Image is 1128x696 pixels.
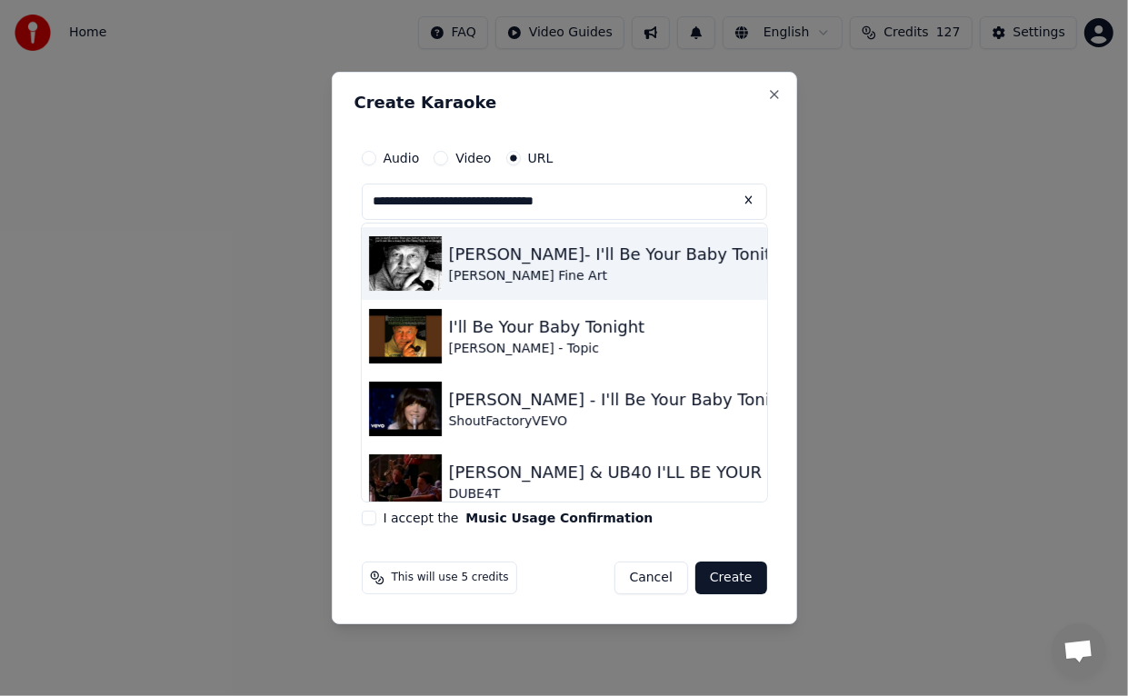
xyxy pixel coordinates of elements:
button: Cancel [614,562,688,594]
div: I'll Be Your Baby Tonight [449,314,645,340]
label: URL [528,152,554,164]
img: Burl Ives- I'll Be Your Baby Tonite [369,236,442,291]
div: DUBE4T [449,485,890,503]
label: I accept the [384,512,654,524]
div: [PERSON_NAME] & UB40 I'LL BE YOUR BABY TONIGHT [449,460,890,485]
span: This will use 5 credits [392,571,509,585]
div: [PERSON_NAME]- I'll Be Your Baby Tonite [449,242,782,267]
label: Video [455,152,491,164]
div: [PERSON_NAME] Fine Art [449,267,782,285]
button: Create [695,562,767,594]
div: ShoutFactoryVEVO [449,413,797,431]
img: ROBERT PALMER & UB40 I'LL BE YOUR BABY TONIGHT [369,454,442,509]
div: [PERSON_NAME] - I'll Be Your Baby Tonight [449,387,797,413]
img: Linda Ronstadt - I'll Be Your Baby Tonight [369,382,442,436]
h2: Create Karaoke [354,94,774,111]
img: I'll Be Your Baby Tonight [369,309,442,363]
button: I accept the [465,512,653,524]
label: Audio [384,152,420,164]
div: [PERSON_NAME] - Topic [449,340,645,358]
